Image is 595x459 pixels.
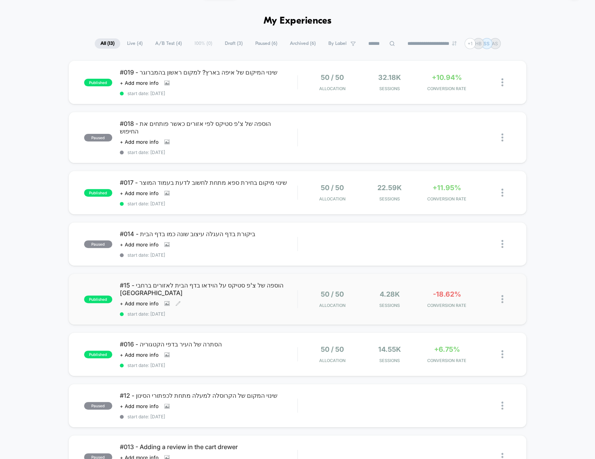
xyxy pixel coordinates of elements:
[321,290,344,298] span: 50 / 50
[84,189,112,197] span: published
[120,190,159,196] span: + Add more info
[120,241,159,248] span: + Add more info
[120,414,297,419] span: start date: [DATE]
[328,41,347,46] span: By Label
[219,38,248,49] span: Draft ( 3 )
[363,303,416,308] span: Sessions
[319,196,345,202] span: Allocation
[475,41,482,46] p: HB
[452,41,457,46] img: end
[501,240,503,248] img: close
[319,86,345,91] span: Allocation
[84,134,112,141] span: paused
[363,86,416,91] span: Sessions
[420,358,474,363] span: CONVERSION RATE
[120,80,159,86] span: + Add more info
[501,295,503,303] img: close
[120,403,159,409] span: + Add more info
[501,78,503,86] img: close
[484,41,490,46] p: SS
[501,133,503,141] img: close
[120,443,297,451] span: #013 - Adding a review in the cart drewer
[264,16,332,27] h1: My Experiences
[433,184,461,192] span: +11.95%
[120,230,297,238] span: #014 - ביקורת בדף העגלה עיצוב שונה כמו בדף הבית
[84,351,112,358] span: published
[378,345,401,353] span: 14.55k
[363,358,416,363] span: Sessions
[420,303,474,308] span: CONVERSION RATE
[379,290,399,298] span: 4.28k
[321,73,344,81] span: 50 / 50
[150,38,188,49] span: A/B Test ( 4 )
[120,149,297,155] span: start date: [DATE]
[121,38,148,49] span: Live ( 4 )
[250,38,283,49] span: Paused ( 6 )
[84,402,112,410] span: paused
[492,41,498,46] p: AS
[84,240,112,248] span: paused
[433,290,461,298] span: -18.62%
[84,79,112,86] span: published
[501,350,503,358] img: close
[120,340,297,348] span: #016 - הסתרה של העיר בדפי הקטגוריה
[120,300,159,307] span: + Add more info
[434,345,460,353] span: +6.75%
[378,73,401,81] span: 32.18k
[120,179,297,186] span: #017 - שינוי מיקום בחירת ספא מתחת לחשוב לדעת בעמוד המוצר
[120,201,297,206] span: start date: [DATE]
[120,311,297,317] span: start date: [DATE]
[120,392,297,399] span: #12 - שינוי המקום של הקרוסלה למעלה מתחת לכפתורי הסינון
[84,295,112,303] span: published
[120,352,159,358] span: + Add more info
[95,38,120,49] span: All ( 13 )
[120,362,297,368] span: start date: [DATE]
[420,86,474,91] span: CONVERSION RATE
[501,402,503,410] img: close
[120,68,297,76] span: #019 - שינוי המיקום של איפה בארץ? למקום ראשון בהמברוגר
[432,73,462,81] span: +10.94%
[319,358,345,363] span: Allocation
[321,184,344,192] span: 50 / 50
[501,189,503,197] img: close
[120,139,159,145] span: + Add more info
[321,345,344,353] span: 50 / 50
[465,38,476,49] div: + 1
[377,184,402,192] span: 22.59k
[120,252,297,258] span: start date: [DATE]
[120,120,297,135] span: #018 - הוספה של צ'פ סטיקס לפי אזורים כאשר פותחים את החיפוש
[120,281,297,297] span: #15 - הוספה של צ'פ סטיקס על הוידאו בדף הבית לאזורים ברחבי [GEOGRAPHIC_DATA]
[420,196,474,202] span: CONVERSION RATE
[363,196,416,202] span: Sessions
[120,91,297,96] span: start date: [DATE]
[319,303,345,308] span: Allocation
[284,38,321,49] span: Archived ( 6 )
